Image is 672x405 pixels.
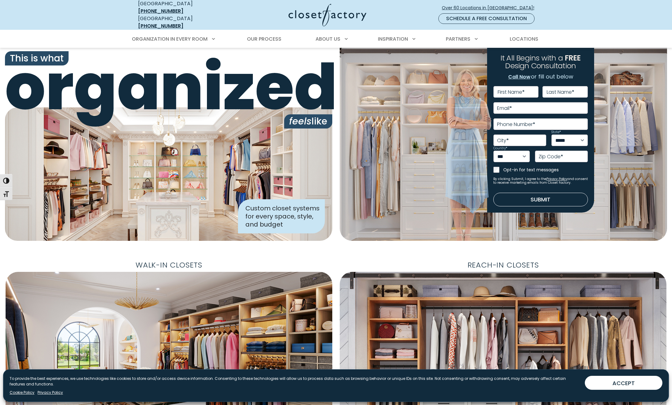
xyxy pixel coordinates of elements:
[10,390,34,395] a: Cookie Policy
[132,35,208,43] span: Organization in Every Room
[446,35,470,43] span: Partners
[138,22,183,29] a: [PHONE_NUMBER]
[585,376,662,390] button: ACCEPT
[438,13,535,24] a: Schedule a Free Consultation
[10,376,580,387] p: To provide the best experiences, we use technologies like cookies to store and/or access device i...
[510,35,538,43] span: Locations
[128,30,544,48] nav: Primary Menu
[442,5,539,11] span: Over 60 Locations in [GEOGRAPHIC_DATA]!
[441,2,540,13] a: Over 60 Locations in [GEOGRAPHIC_DATA]!
[247,35,281,43] span: Our Process
[5,56,332,119] span: organized
[138,7,183,15] a: [PHONE_NUMBER]
[5,107,332,241] img: Closet Factory designed closet
[138,15,228,30] div: [GEOGRAPHIC_DATA]
[131,258,207,272] span: Walk-In Closets
[289,115,311,128] i: feels
[38,390,63,395] a: Privacy Policy
[378,35,408,43] span: Inspiration
[463,258,544,272] span: Reach-In Closets
[289,4,366,26] img: Closet Factory Logo
[284,114,332,128] span: like
[238,199,325,233] div: Custom closet systems for every space, style, and budget
[316,35,340,43] span: About Us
